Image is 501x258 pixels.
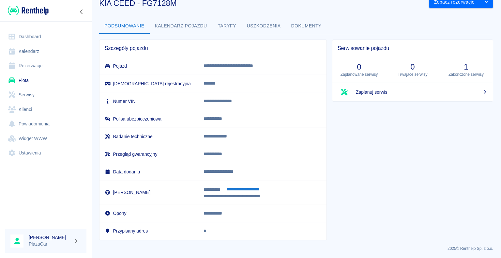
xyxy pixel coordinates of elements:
[338,45,488,52] span: Serwisowanie pojazdu
[105,169,193,175] h6: Data dodania
[105,228,193,234] h6: Przypisany adres
[5,131,86,146] a: Widget WWW
[29,234,70,241] h6: [PERSON_NAME]
[5,117,86,131] a: Powiadomienia
[105,189,193,196] h6: [PERSON_NAME]
[105,80,193,87] h6: [DEMOGRAPHIC_DATA] rejestracyjna
[242,18,286,34] button: Uszkodzenia
[5,102,86,117] a: Klienci
[391,62,434,72] h3: 0
[5,44,86,59] a: Kalendarz
[212,18,242,34] button: Taryfy
[5,5,49,16] a: Renthelp logo
[105,210,193,217] h6: Opony
[5,146,86,160] a: Ustawienia
[5,88,86,102] a: Serwisy
[105,98,193,105] h6: Numer VIN
[286,18,327,34] button: Dokumenty
[99,18,150,34] button: Podsumowanie
[386,57,439,83] a: 0Trwające serwisy
[99,246,493,251] p: 2025 © Renthelp Sp. z o.o.
[332,83,493,101] a: Zaplanuj serwis
[338,62,381,72] h3: 0
[5,58,86,73] a: Rezerwacje
[391,72,434,77] p: Trwające serwisy
[29,241,70,248] p: PlazaCar
[332,57,386,83] a: 0Zaplanowane serwisy
[105,45,321,52] span: Szczegóły pojazdu
[150,18,212,34] button: Kalendarz pojazdu
[105,63,193,69] h6: Pojazd
[445,72,488,77] p: Zakończone serwisy
[105,151,193,157] h6: Przegląd gwarancyjny
[5,29,86,44] a: Dashboard
[105,116,193,122] h6: Polisa ubezpieczeniowa
[356,89,488,96] span: Zaplanuj serwis
[105,133,193,140] h6: Badanie techniczne
[338,72,381,77] p: Zaplanowane serwisy
[77,8,86,16] button: Zwiń nawigację
[439,57,493,83] a: 1Zakończone serwisy
[5,73,86,88] a: Flota
[8,5,49,16] img: Renthelp logo
[445,62,488,72] h3: 1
